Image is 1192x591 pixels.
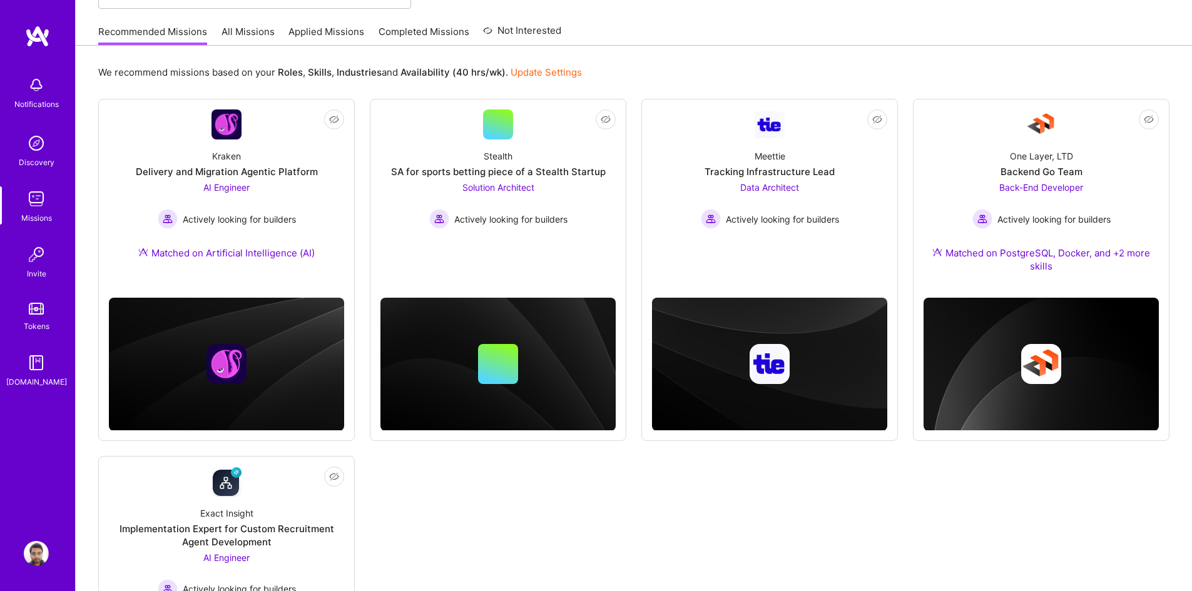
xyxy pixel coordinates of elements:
[740,182,799,193] span: Data Architect
[288,25,364,46] a: Applied Missions
[380,298,616,431] img: cover
[29,303,44,315] img: tokens
[19,156,54,169] div: Discovery
[25,25,50,48] img: logo
[1021,344,1061,384] img: Company logo
[924,109,1159,288] a: Company LogoOne Layer, LTDBackend Go TeamBack-End Developer Actively looking for buildersActively...
[972,209,992,229] img: Actively looking for builders
[750,344,790,384] img: Company logo
[652,298,887,431] img: cover
[601,114,611,124] i: icon EyeClosed
[203,552,250,563] span: AI Engineer
[27,267,46,280] div: Invite
[379,25,469,46] a: Completed Missions
[999,182,1083,193] span: Back-End Developer
[872,114,882,124] i: icon EyeClosed
[924,298,1159,431] img: cover
[109,522,344,548] div: Implementation Expert for Custom Recruitment Agent Development
[138,247,148,257] img: Ateam Purple Icon
[14,98,59,111] div: Notifications
[380,109,616,265] a: StealthSA for sports betting piece of a Stealth StartupSolution Architect Actively looking for bu...
[24,320,49,333] div: Tokens
[997,213,1111,226] span: Actively looking for builders
[24,186,49,211] img: teamwork
[1001,165,1082,178] div: Backend Go Team
[203,182,250,193] span: AI Engineer
[755,149,785,163] div: Meettie
[932,247,942,257] img: Ateam Purple Icon
[109,298,344,431] img: cover
[308,66,332,78] b: Skills
[1010,149,1073,163] div: One Layer, LTD
[211,109,242,139] img: Company Logo
[278,66,303,78] b: Roles
[1026,109,1056,139] img: Company Logo
[329,114,339,124] i: icon EyeClosed
[24,541,49,566] img: User Avatar
[484,149,512,163] div: Stealth
[391,165,606,178] div: SA for sports betting piece of a Stealth Startup
[337,66,382,78] b: Industries
[222,25,275,46] a: All Missions
[705,165,835,178] div: Tracking Infrastructure Lead
[755,111,785,138] img: Company Logo
[652,109,887,265] a: Company LogoMeettieTracking Infrastructure LeadData Architect Actively looking for buildersActive...
[24,350,49,375] img: guide book
[924,246,1159,273] div: Matched on PostgreSQL, Docker, and +2 more skills
[329,472,339,482] i: icon EyeClosed
[24,131,49,156] img: discovery
[211,467,242,497] img: Company Logo
[138,246,315,260] div: Matched on Artificial Intelligence (AI)
[136,165,318,178] div: Delivery and Migration Agentic Platform
[98,66,582,79] p: We recommend missions based on your , , and .
[701,209,721,229] img: Actively looking for builders
[212,149,241,163] div: Kraken
[206,344,247,384] img: Company logo
[21,211,52,225] div: Missions
[429,209,449,229] img: Actively looking for builders
[24,73,49,98] img: bell
[726,213,839,226] span: Actively looking for builders
[24,242,49,267] img: Invite
[454,213,568,226] span: Actively looking for builders
[6,375,67,388] div: [DOMAIN_NAME]
[183,213,296,226] span: Actively looking for builders
[483,23,561,46] a: Not Interested
[98,25,207,46] a: Recommended Missions
[200,507,253,520] div: Exact Insight
[21,541,52,566] a: User Avatar
[400,66,506,78] b: Availability (40 hrs/wk)
[158,209,178,229] img: Actively looking for builders
[511,66,582,78] a: Update Settings
[109,109,344,275] a: Company LogoKrakenDelivery and Migration Agentic PlatformAI Engineer Actively looking for builder...
[1144,114,1154,124] i: icon EyeClosed
[462,182,534,193] span: Solution Architect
